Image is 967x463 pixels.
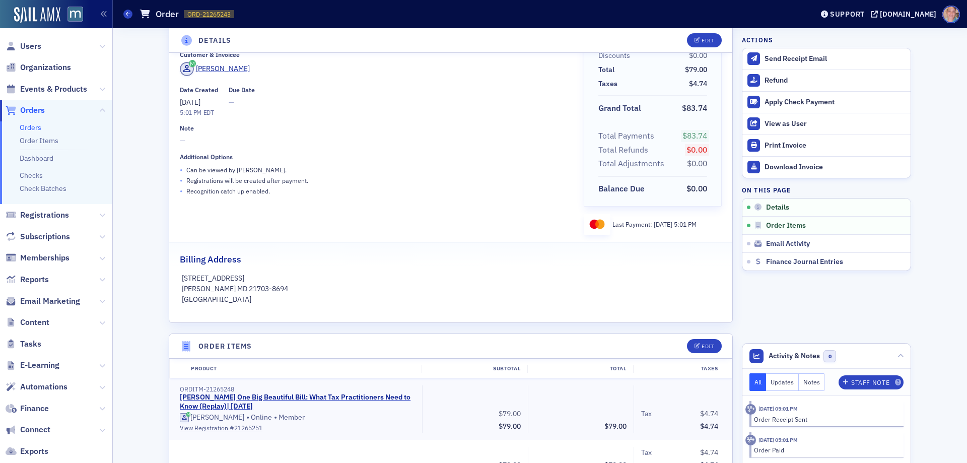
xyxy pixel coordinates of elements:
div: Send Receipt Email [765,54,906,63]
span: Reports [20,274,49,285]
span: Total [598,64,618,75]
a: Email Marketing [6,296,80,307]
a: Order Items [20,136,58,145]
span: Tax [641,447,655,458]
a: Content [6,317,49,328]
span: $4.74 [700,422,718,431]
span: $0.00 [687,158,707,168]
a: [PERSON_NAME] [180,62,250,76]
span: Finance Journal Entries [766,257,843,267]
button: Notes [799,373,825,391]
div: [DOMAIN_NAME] [880,10,936,19]
span: Users [20,41,41,52]
h4: Order Items [198,341,252,352]
span: Email Marketing [20,296,80,307]
h1: Order [156,8,179,20]
span: Total Adjustments [598,158,668,170]
span: Total Refunds [598,144,652,156]
div: Order Receipt Sent [754,415,896,424]
span: Grand Total [598,102,645,114]
a: Orders [6,105,45,116]
span: $83.74 [682,130,707,141]
span: 0 [823,350,836,363]
span: Details [766,203,789,212]
div: Discounts [598,50,630,61]
div: Taxes [633,365,725,373]
div: Tax [641,447,652,458]
span: Activity & Notes [769,351,820,361]
div: Edit [702,38,714,43]
div: Refund [765,76,906,85]
span: Orders [20,105,45,116]
a: Print Invoice [742,135,911,156]
span: Tasks [20,339,41,350]
p: Can be viewed by [PERSON_NAME] . [186,165,287,174]
span: $0.00 [689,51,707,60]
a: E-Learning [6,360,59,371]
a: [PERSON_NAME] [180,413,244,422]
a: Automations [6,381,67,392]
div: Staff Note [851,380,889,385]
span: Taxes [598,79,621,89]
span: $4.74 [689,79,707,88]
button: Updates [766,373,799,391]
p: [STREET_ADDRESS] [182,273,720,284]
div: Due Date [229,86,255,94]
img: mastercard [587,217,607,231]
span: • [180,165,183,175]
span: [DATE] [654,220,674,228]
span: E-Learning [20,360,59,371]
div: Order Paid [754,445,896,454]
span: Order Items [766,221,806,230]
a: Finance [6,403,49,414]
span: Total Payments [598,130,658,142]
h4: Details [198,35,232,46]
span: $79.00 [499,409,521,418]
time: 8/11/2025 05:01 PM [758,436,798,443]
span: • [180,186,183,196]
button: Staff Note [839,375,904,389]
span: EDT [201,108,214,116]
img: SailAMX [14,7,60,23]
div: Edit [702,344,714,349]
span: Finance [20,403,49,414]
div: Total Payments [598,130,654,142]
div: Apply Check Payment [765,98,906,107]
div: Activity [745,404,756,415]
p: Recognition catch up enabled. [186,186,270,195]
a: View Homepage [60,7,83,24]
div: Product [184,365,422,373]
div: Tax [641,409,652,419]
span: $79.00 [499,422,521,431]
span: $0.00 [686,145,707,155]
div: Last Payment: [612,220,697,229]
span: Connect [20,424,50,435]
span: Exports [20,446,48,457]
span: Tax [641,409,655,419]
span: Profile [942,6,960,23]
a: Check Batches [20,184,66,193]
a: Memberships [6,252,70,263]
a: Exports [6,446,48,457]
span: Memberships [20,252,70,263]
span: — [180,136,569,146]
div: [PERSON_NAME] [196,63,250,74]
a: View Registration #21265251 [180,423,415,432]
a: Connect [6,424,50,435]
span: • [246,413,249,423]
span: 5:01 PM [674,220,697,228]
span: $83.74 [682,103,707,113]
div: Total [598,64,614,75]
button: Refund [742,70,911,91]
button: Edit [687,339,722,353]
button: View as User [742,113,911,135]
a: Events & Products [6,84,87,95]
span: — [229,97,255,108]
h2: Billing Address [180,253,241,266]
span: Balance Due [598,183,648,195]
span: $4.74 [700,409,718,418]
p: [PERSON_NAME] MD 21703-8694 [182,284,720,294]
div: Print Invoice [765,141,906,150]
a: [PERSON_NAME] One Big Beautiful Bill: What Tax Practitioners Need to Know (Replay)| [DATE] [180,393,412,411]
